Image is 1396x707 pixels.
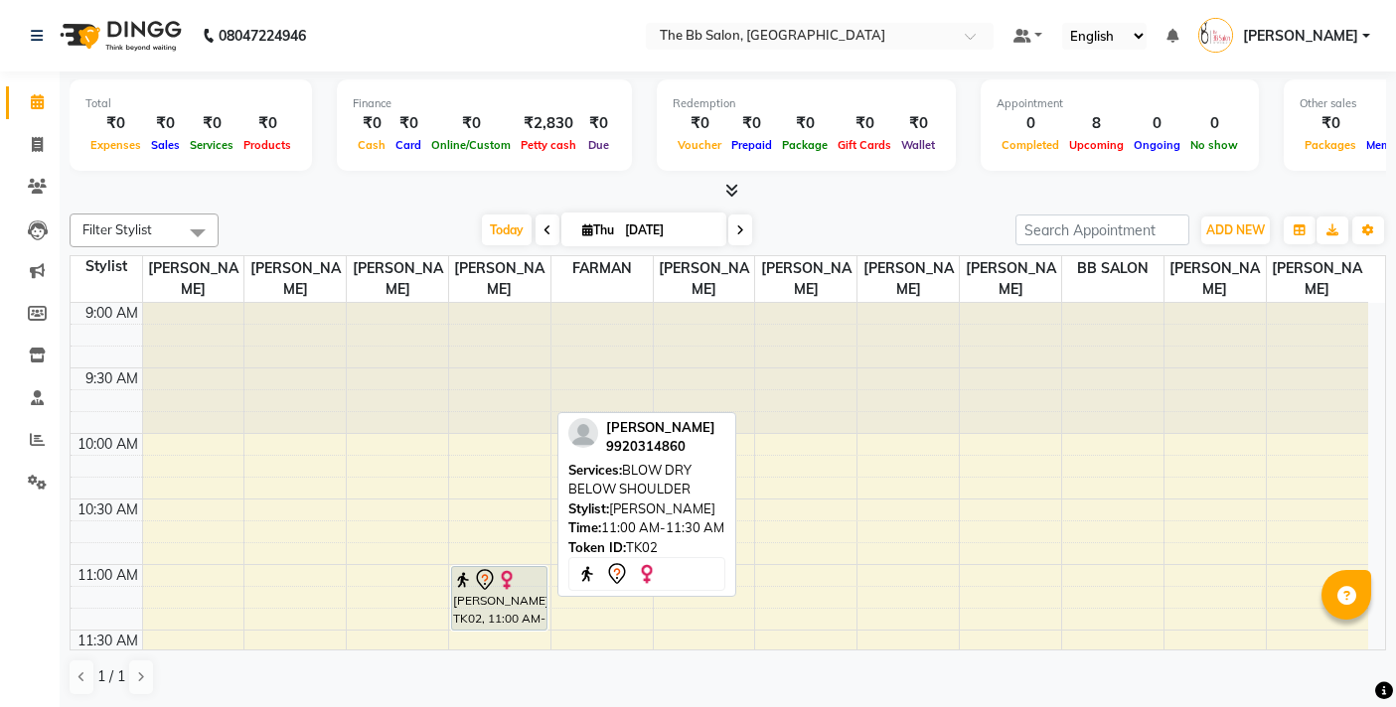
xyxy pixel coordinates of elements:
[896,112,940,135] div: ₹0
[244,256,346,302] span: [PERSON_NAME]
[833,138,896,152] span: Gift Cards
[857,256,959,302] span: [PERSON_NAME]
[238,112,296,135] div: ₹0
[777,112,833,135] div: ₹0
[238,138,296,152] span: Products
[583,138,614,152] span: Due
[449,256,550,302] span: [PERSON_NAME]
[1164,256,1266,302] span: [PERSON_NAME]
[81,368,142,389] div: 9:30 AM
[568,539,626,555] span: Token ID:
[1062,256,1163,281] span: BB SALON
[568,538,725,558] div: TK02
[85,138,146,152] span: Expenses
[654,256,755,302] span: [PERSON_NAME]
[347,256,448,302] span: [PERSON_NAME]
[997,138,1064,152] span: Completed
[997,112,1064,135] div: 0
[1313,628,1376,687] iframe: chat widget
[516,138,581,152] span: Petty cash
[577,222,619,237] span: Thu
[81,303,142,324] div: 9:00 AM
[219,8,306,64] b: 08047224946
[146,138,185,152] span: Sales
[1064,138,1129,152] span: Upcoming
[606,437,715,457] div: 9920314860
[755,256,856,302] span: [PERSON_NAME]
[74,434,142,455] div: 10:00 AM
[74,499,142,520] div: 10:30 AM
[568,500,609,516] span: Stylist:
[74,565,142,586] div: 11:00 AM
[1201,216,1270,244] button: ADD NEW
[896,138,940,152] span: Wallet
[568,418,598,448] img: profile
[1267,256,1368,302] span: [PERSON_NAME]
[452,567,546,630] div: [PERSON_NAME], TK02, 11:00 AM-11:30 AM, BLOW DRY BELOW SHOULDER
[726,138,777,152] span: Prepaid
[581,112,616,135] div: ₹0
[482,214,532,245] span: Today
[1206,222,1265,237] span: ADD NEW
[353,112,390,135] div: ₹0
[82,221,152,237] span: Filter Stylist
[619,215,718,245] input: 2025-09-04
[185,138,238,152] span: Services
[777,138,833,152] span: Package
[185,112,238,135] div: ₹0
[960,256,1061,302] span: [PERSON_NAME]
[85,95,296,112] div: Total
[71,256,142,277] div: Stylist
[1064,112,1129,135] div: 8
[568,462,622,478] span: Services:
[568,519,601,535] span: Time:
[1129,112,1185,135] div: 0
[1300,138,1361,152] span: Packages
[353,95,616,112] div: Finance
[146,112,185,135] div: ₹0
[353,138,390,152] span: Cash
[85,112,146,135] div: ₹0
[390,138,426,152] span: Card
[673,112,726,135] div: ₹0
[833,112,896,135] div: ₹0
[568,518,725,538] div: 11:00 AM-11:30 AM
[997,95,1243,112] div: Appointment
[1015,214,1189,245] input: Search Appointment
[143,256,244,302] span: [PERSON_NAME]
[51,8,187,64] img: logo
[1185,138,1243,152] span: No show
[568,462,692,497] span: BLOW DRY BELOW SHOULDER
[1243,26,1358,47] span: [PERSON_NAME]
[426,112,516,135] div: ₹0
[1300,112,1361,135] div: ₹0
[1185,112,1243,135] div: 0
[516,112,581,135] div: ₹2,830
[551,256,653,281] span: FARMAN
[426,138,516,152] span: Online/Custom
[726,112,777,135] div: ₹0
[97,666,125,687] span: 1 / 1
[568,499,725,519] div: [PERSON_NAME]
[673,138,726,152] span: Voucher
[673,95,940,112] div: Redemption
[1198,18,1233,53] img: Ujjwal Bisht
[74,631,142,651] div: 11:30 AM
[1129,138,1185,152] span: Ongoing
[606,419,715,435] span: [PERSON_NAME]
[390,112,426,135] div: ₹0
